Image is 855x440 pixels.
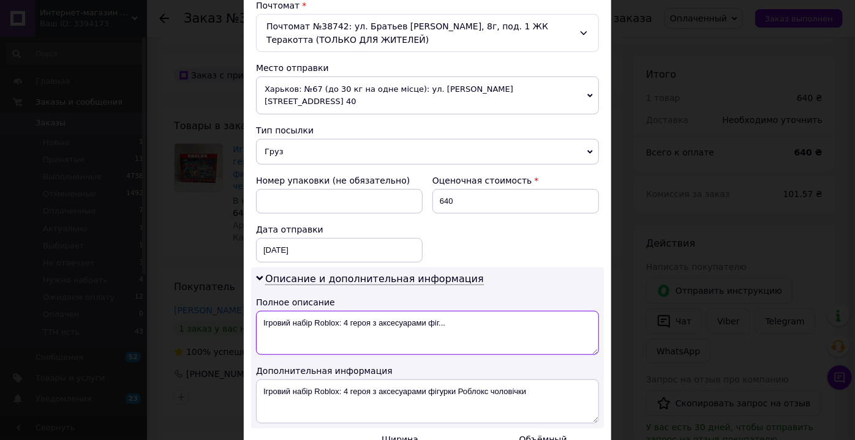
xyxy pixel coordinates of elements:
[256,139,599,165] span: Груз
[256,379,599,423] textarea: Ігровий набір Roblox: 4 героя з аксесуарами фігурки Роблокс чоловічки
[256,63,329,73] span: Место отправки
[256,76,599,114] span: Харьков: №67 (до 30 кг на одне місце): ул. [PERSON_NAME][STREET_ADDRESS] 40
[256,125,314,135] span: Тип посылки
[256,223,423,236] div: Дата отправки
[256,296,599,308] div: Полное описание
[256,174,423,187] div: Номер упаковки (не обязательно)
[256,311,599,355] textarea: Ігровий набір Roblox: 4 героя з аксесуарами фіг...
[256,14,599,52] div: Почтомат №38742: ул. Братьев [PERSON_NAME], 8г, под. 1 ЖК Теракотта (ТОЛЬКО ДЛЯ ЖИТЕЛЕЙ)
[256,365,599,377] div: Дополнительная информация
[432,174,599,187] div: Оценочная стоимость
[265,273,484,285] span: Описание и дополнительная информация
